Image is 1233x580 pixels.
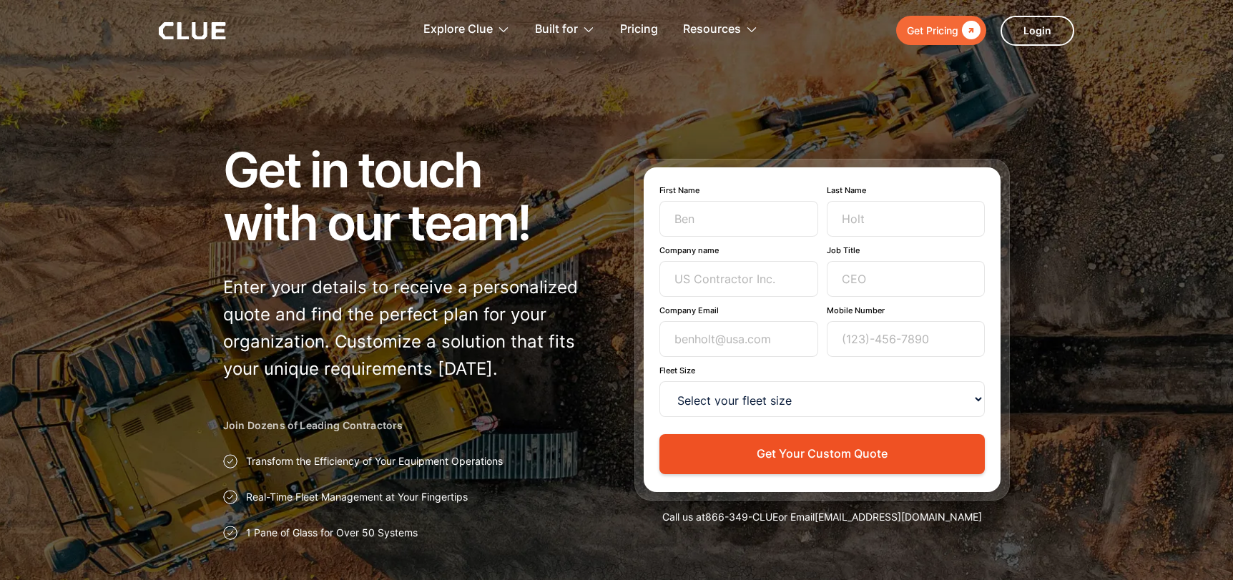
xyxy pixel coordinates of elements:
label: Company Email [659,305,818,315]
a: Login [1001,16,1074,46]
div: Get Pricing [907,21,958,39]
input: (123)-456-7890 [827,321,986,357]
input: US Contractor Inc. [659,261,818,297]
label: Last Name [827,185,986,195]
img: Approval checkmark icon [223,454,237,468]
div: Explore Clue [423,7,510,52]
button: Get Your Custom Quote [659,434,985,473]
label: Job Title [827,245,986,255]
div: Resources [683,7,758,52]
div: Built for [535,7,595,52]
a: Pricing [620,7,658,52]
div: Resources [683,7,741,52]
p: Real-Time Fleet Management at Your Fingertips [246,490,468,504]
div: Built for [535,7,578,52]
a: 866-349-CLUE [705,511,778,523]
div: Call us at or Email [634,510,1010,524]
input: Holt [827,201,986,237]
div:  [958,21,981,39]
img: Approval checkmark icon [223,526,237,540]
p: 1 Pane of Glass for Over 50 Systems [246,526,418,540]
label: First Name [659,185,818,195]
img: Approval checkmark icon [223,490,237,504]
h1: Get in touch with our team! [223,143,599,249]
label: Mobile Number [827,305,986,315]
a: Get Pricing [896,16,986,45]
input: Ben [659,201,818,237]
label: Company name [659,245,818,255]
p: Transform the Efficiency of Your Equipment Operations [246,454,503,468]
label: Fleet Size [659,365,985,375]
input: benholt@usa.com [659,321,818,357]
p: Enter your details to receive a personalized quote and find the perfect plan for your organizatio... [223,274,599,383]
div: Explore Clue [423,7,493,52]
h2: Join Dozens of Leading Contractors [223,418,599,433]
input: CEO [827,261,986,297]
a: [EMAIL_ADDRESS][DOMAIN_NAME] [815,511,982,523]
